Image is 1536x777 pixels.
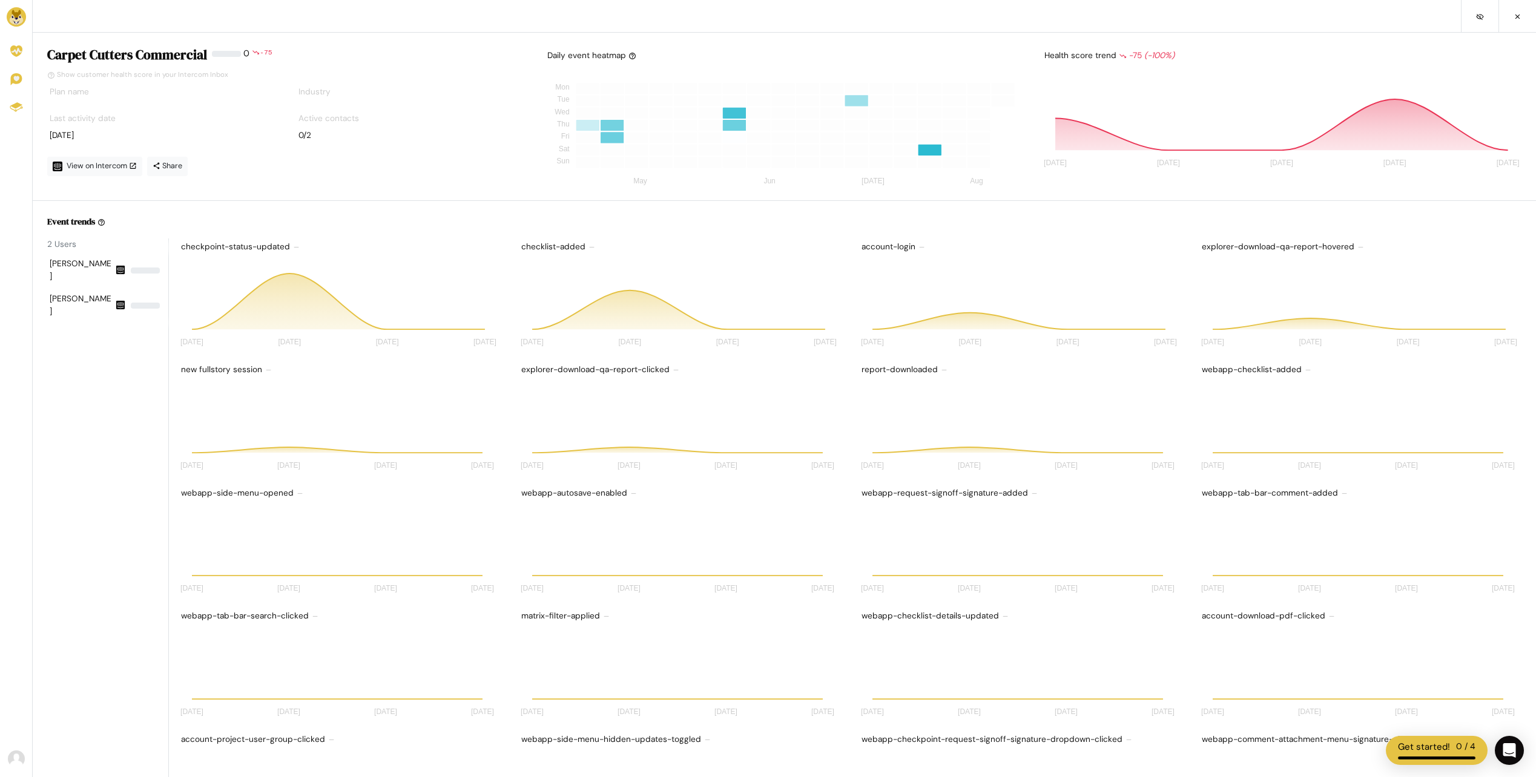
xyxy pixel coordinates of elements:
[1395,707,1418,716] tspan: [DATE]
[1495,736,1524,765] div: Open Intercom Messenger
[47,70,228,79] a: Show customer health score in your Intercom Inbox
[1154,338,1177,347] tspan: [DATE]
[1055,585,1078,593] tspan: [DATE]
[556,157,569,165] tspan: Sun
[298,86,331,98] label: Industry
[8,750,25,767] img: Avatar
[374,461,397,470] tspan: [DATE]
[1055,461,1078,470] tspan: [DATE]
[618,461,641,470] tspan: [DATE]
[958,707,981,716] tspan: [DATE]
[519,485,841,502] div: webapp-autosave-enabled
[561,133,569,141] tspan: Fri
[811,585,834,593] tspan: [DATE]
[1395,461,1418,470] tspan: [DATE]
[374,707,397,716] tspan: [DATE]
[1201,707,1224,716] tspan: [DATE]
[179,731,501,748] div: account-project-user-group-clicked
[179,608,501,625] div: webapp-tab-bar-search-clicked
[147,157,188,176] a: Share
[180,585,203,593] tspan: [DATE]
[519,361,841,378] div: explorer-download-qa-report-clicked
[1199,731,1521,748] div: webapp-comment-attachment-menu-signature-clicked
[814,338,837,347] tspan: [DATE]
[50,113,116,125] label: Last activity date
[811,707,834,716] tspan: [DATE]
[763,177,775,186] tspan: Jun
[131,303,160,309] div: NaN%
[1157,159,1180,168] tspan: [DATE]
[521,461,544,470] tspan: [DATE]
[958,461,981,470] tspan: [DATE]
[618,585,641,593] tspan: [DATE]
[277,707,300,716] tspan: [DATE]
[861,585,884,593] tspan: [DATE]
[1199,361,1521,378] div: webapp-checklist-added
[547,50,636,62] div: Daily event heatmap
[376,338,399,347] tspan: [DATE]
[50,258,113,283] div: [PERSON_NAME]
[47,157,142,176] a: View on Intercom
[1152,461,1175,470] tspan: [DATE]
[473,338,496,347] tspan: [DATE]
[47,238,168,251] div: 2 Users
[1152,585,1175,593] tspan: [DATE]
[277,461,300,470] tspan: [DATE]
[1042,47,1521,64] div: Health score trend
[714,707,737,716] tspan: [DATE]
[618,707,641,716] tspan: [DATE]
[862,177,885,186] tspan: [DATE]
[519,238,841,255] div: checklist-added
[298,113,359,125] label: Active contacts
[50,86,89,98] label: Plan name
[861,707,884,716] tspan: [DATE]
[7,7,26,27] img: Brand
[811,461,834,470] tspan: [DATE]
[50,129,275,142] div: [DATE]
[716,338,739,347] tspan: [DATE]
[1395,585,1418,593] tspan: [DATE]
[1494,338,1517,347] tspan: [DATE]
[471,707,494,716] tspan: [DATE]
[1456,740,1475,754] div: 0 / 4
[179,238,501,255] div: checkpoint-status-updated
[714,585,737,593] tspan: [DATE]
[633,177,647,186] tspan: May
[958,585,981,593] tspan: [DATE]
[1056,338,1079,347] tspan: [DATE]
[1298,585,1321,593] tspan: [DATE]
[1201,338,1224,347] tspan: [DATE]
[519,731,841,748] div: webapp-side-menu-hidden-updates-toggled
[1492,707,1515,716] tspan: [DATE]
[519,608,841,625] div: matrix-filter-applied
[958,338,981,347] tspan: [DATE]
[278,338,301,347] tspan: [DATE]
[1144,50,1175,61] i: (-100%)
[558,145,570,153] tspan: Sat
[179,485,501,502] div: webapp-side-menu-opened
[50,293,113,318] div: [PERSON_NAME]
[179,361,501,378] div: new fullstory session
[298,129,524,142] div: 0/2
[618,338,641,347] tspan: [DATE]
[557,120,570,128] tspan: Thu
[471,585,494,593] tspan: [DATE]
[714,461,737,470] tspan: [DATE]
[555,83,569,91] tspan: Mon
[131,267,160,274] div: NaN%
[180,338,203,347] tspan: [DATE]
[1492,585,1515,593] tspan: [DATE]
[1383,159,1406,168] tspan: [DATE]
[1397,338,1420,347] tspan: [DATE]
[1044,159,1067,168] tspan: [DATE]
[1199,238,1521,255] div: explorer-download-qa-report-hovered
[555,108,569,116] tspan: Wed
[471,461,494,470] tspan: [DATE]
[557,96,570,104] tspan: Tue
[1492,461,1515,470] tspan: [DATE]
[1298,707,1321,716] tspan: [DATE]
[67,161,137,171] span: View on Intercom
[47,47,207,63] h4: Carpet Cutters Commercial
[859,731,1181,748] div: webapp-checkpoint-request-signoff-signature-dropdown-clicked
[277,585,300,593] tspan: [DATE]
